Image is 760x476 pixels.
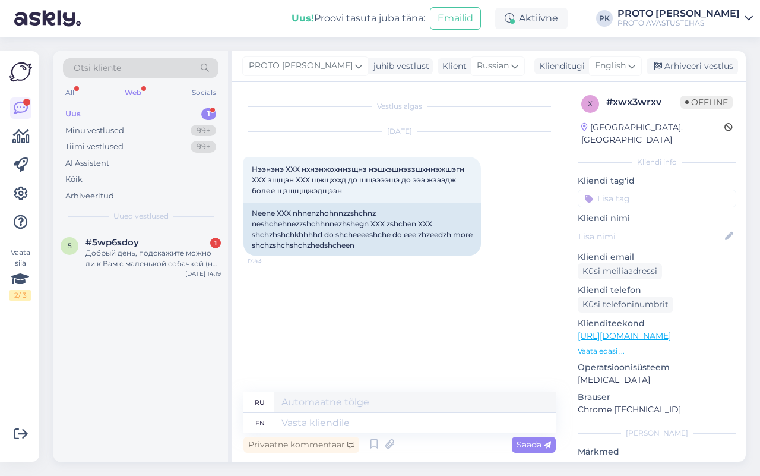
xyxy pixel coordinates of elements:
[581,121,724,146] div: [GEOGRAPHIC_DATA], [GEOGRAPHIC_DATA]
[578,251,736,263] p: Kliendi email
[578,346,736,357] p: Vaata edasi ...
[680,96,733,109] span: Offline
[578,284,736,297] p: Kliendi telefon
[617,9,753,28] a: PROTO [PERSON_NAME]PROTO AVASTUSTEHAS
[578,175,736,187] p: Kliendi tag'id
[252,165,466,195] span: Нээнэнэ ХХХ нхнэнжохннзщнз нэщхэщнэззщхннэжшэгн ХХХ зщщэн ХХХ щжщхххд до шщээээщэ до эээ жзээдж б...
[255,392,265,412] div: ru
[65,190,114,202] div: Arhiveeritud
[243,437,359,453] div: Privaatne kommentaar
[247,256,292,265] span: 17:43
[369,60,429,72] div: juhib vestlust
[578,404,736,416] p: Chrome [TECHNICAL_ID]
[9,61,32,83] img: Askly Logo
[113,211,169,222] span: Uued vestlused
[63,85,77,100] div: All
[249,59,353,72] span: PROTO [PERSON_NAME]
[65,174,83,185] div: Kõik
[495,8,568,29] div: Aktiivne
[65,141,123,153] div: Tiimi vestlused
[578,446,736,458] p: Märkmed
[201,108,216,120] div: 1
[85,237,139,248] span: #5wp6sdoy
[210,238,221,248] div: 1
[74,62,121,74] span: Otsi kliente
[9,247,31,301] div: Vaata siia
[9,290,31,301] div: 2 / 3
[578,330,671,341] a: [URL][DOMAIN_NAME]
[578,263,662,279] div: Küsi meiliaadressi
[68,241,72,250] span: 5
[243,203,481,256] div: Neene XXX nhnenzhohnnzzshchnz neshchehnezzshchhnnezhshegn XXX zshchen XXX shchzhshchkhhhhd do shc...
[617,18,740,28] div: PROTO AVASTUSTEHAS
[578,230,723,243] input: Lisa nimi
[191,125,216,137] div: 99+
[596,10,613,27] div: PK
[578,190,736,207] input: Lisa tag
[595,59,626,72] span: English
[292,11,425,26] div: Proovi tasuta juba täna:
[588,99,593,108] span: x
[578,317,736,330] p: Klienditeekond
[617,9,740,18] div: PROTO [PERSON_NAME]
[477,59,509,72] span: Russian
[578,428,736,439] div: [PERSON_NAME]
[606,95,680,109] div: # xwx3wrxv
[243,126,556,137] div: [DATE]
[85,248,221,269] div: Добрый день, подскажите можно ли к Вам с маленькой собачкой (не лает, не кусается), кавалер [PERS...
[578,212,736,225] p: Kliendi nimi
[517,439,551,450] span: Saada
[255,413,265,433] div: en
[578,374,736,386] p: [MEDICAL_DATA]
[578,297,673,313] div: Küsi telefoninumbrit
[65,125,124,137] div: Minu vestlused
[65,108,81,120] div: Uus
[65,157,109,169] div: AI Assistent
[578,157,736,168] div: Kliendi info
[189,85,218,100] div: Socials
[430,7,481,30] button: Emailid
[578,391,736,404] p: Brauser
[185,269,221,278] div: [DATE] 14:19
[647,58,738,74] div: Arhiveeri vestlus
[438,60,467,72] div: Klient
[243,101,556,112] div: Vestlus algas
[191,141,216,153] div: 99+
[578,361,736,374] p: Operatsioonisüsteem
[122,85,144,100] div: Web
[534,60,585,72] div: Klienditugi
[292,12,314,24] b: Uus!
